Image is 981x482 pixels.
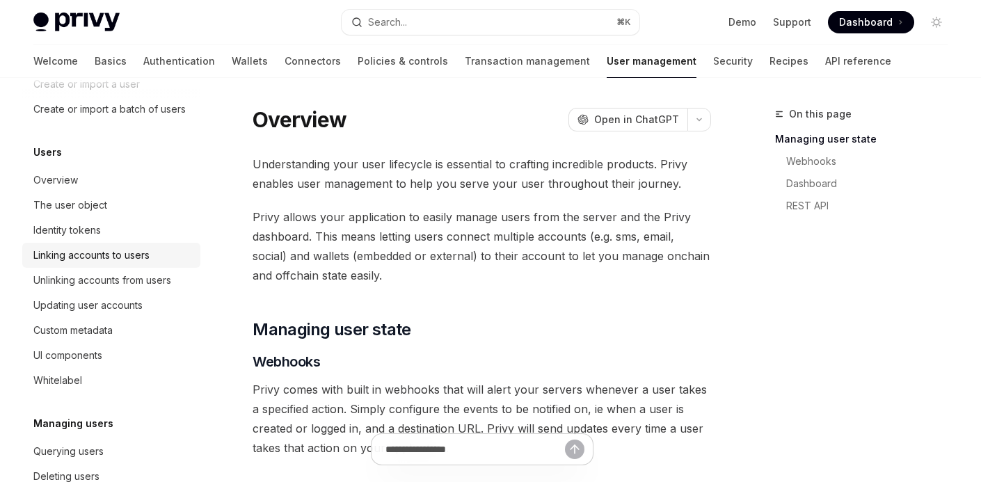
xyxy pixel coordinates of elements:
a: The user object [22,193,200,218]
div: UI components [33,347,102,364]
a: Create or import a batch of users [22,97,200,122]
span: Understanding your user lifecycle is essential to crafting incredible products. Privy enables use... [253,154,711,193]
a: Custom metadata [22,318,200,343]
a: Policies & controls [358,45,448,78]
a: Security [713,45,753,78]
a: Support [773,15,811,29]
a: Demo [728,15,756,29]
button: Open in ChatGPT [568,108,687,131]
a: Webhooks [786,150,959,172]
img: light logo [33,13,120,32]
a: Wallets [232,45,268,78]
a: Overview [22,168,200,193]
div: The user object [33,197,107,214]
div: Search... [368,14,407,31]
span: On this page [789,106,852,122]
a: Linking accounts to users [22,243,200,268]
button: Toggle dark mode [925,11,948,33]
button: Search...⌘K [342,10,639,35]
span: Privy allows your application to easily manage users from the server and the Privy dashboard. Thi... [253,207,711,285]
div: Querying users [33,443,104,460]
span: Webhooks [253,352,320,371]
a: REST API [786,195,959,217]
a: Dashboard [828,11,914,33]
h5: Users [33,144,62,161]
a: Managing user state [775,128,959,150]
a: Querying users [22,439,200,464]
span: Managing user state [253,319,411,341]
div: Unlinking accounts from users [33,272,171,289]
a: Transaction management [465,45,590,78]
div: Create or import a batch of users [33,101,186,118]
a: Recipes [769,45,808,78]
a: Updating user accounts [22,293,200,318]
div: Custom metadata [33,322,113,339]
div: Whitelabel [33,372,82,389]
span: Dashboard [839,15,893,29]
div: Linking accounts to users [33,247,150,264]
button: Send message [565,440,584,459]
a: Whitelabel [22,368,200,393]
span: Open in ChatGPT [594,113,679,127]
a: API reference [825,45,891,78]
a: User management [607,45,696,78]
span: ⌘ K [616,17,631,28]
a: Welcome [33,45,78,78]
a: Connectors [285,45,341,78]
a: Dashboard [786,172,959,195]
div: Identity tokens [33,222,101,239]
div: Updating user accounts [33,297,143,314]
a: Authentication [143,45,215,78]
a: UI components [22,343,200,368]
a: Identity tokens [22,218,200,243]
span: Privy comes with built in webhooks that will alert your servers whenever a user takes a specified... [253,380,711,458]
a: Unlinking accounts from users [22,268,200,293]
h5: Managing users [33,415,113,432]
a: Basics [95,45,127,78]
h1: Overview [253,107,346,132]
div: Overview [33,172,78,188]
